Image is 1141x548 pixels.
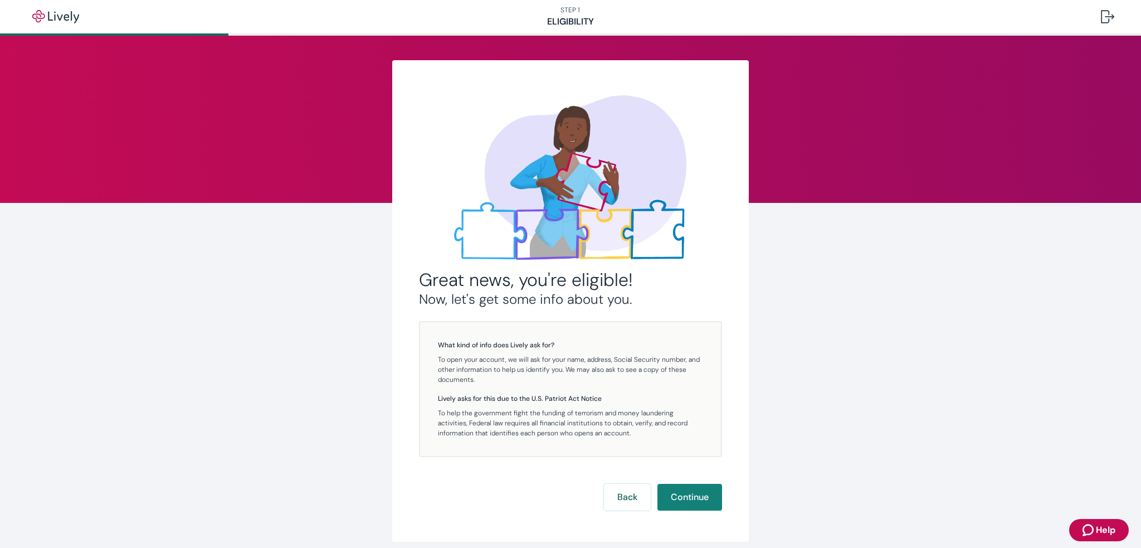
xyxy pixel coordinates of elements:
[438,394,703,404] h5: Lively asks for this due to the U.S. Patriot Act Notice
[604,484,651,511] button: Back
[1083,523,1096,537] svg: Zendesk support icon
[419,269,722,291] h2: Great news, you're eligible!
[438,340,703,350] h5: What kind of info does Lively ask for?
[419,291,722,308] h3: Now, let's get some info about you.
[25,10,87,23] img: Lively
[438,408,703,438] p: To help the government fight the funding of terrorism and money laundering activities, Federal la...
[1096,523,1115,537] span: Help
[438,355,703,385] p: To open your account, we will ask for your name, address, Social Security number, and other infor...
[1092,3,1123,30] button: Log out
[657,484,722,511] button: Continue
[1069,519,1129,541] button: Zendesk support iconHelp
